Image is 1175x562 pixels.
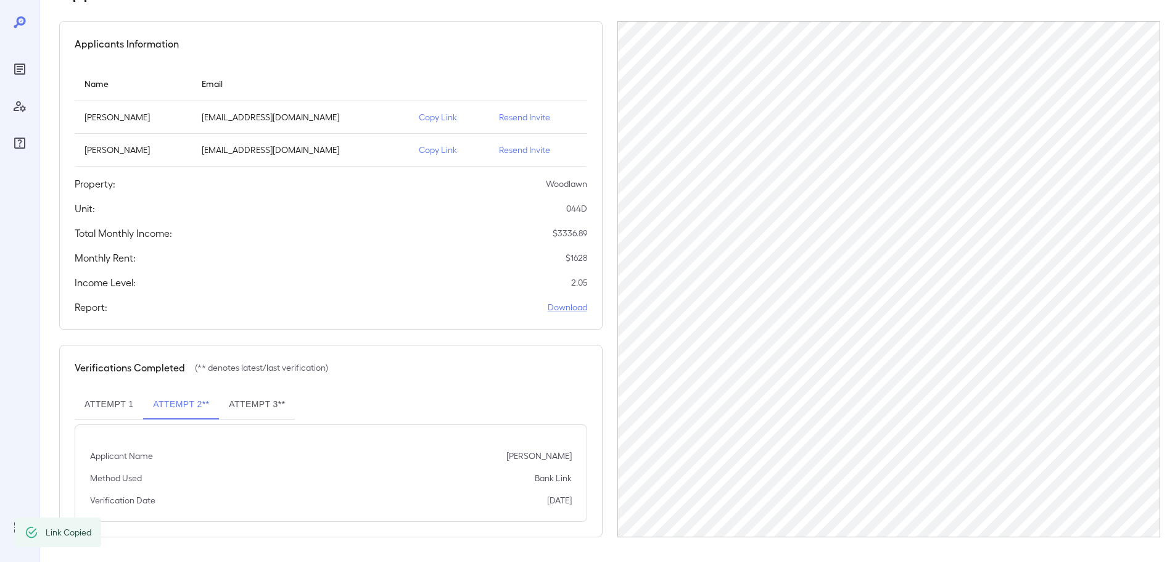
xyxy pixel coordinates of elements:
button: Attempt 3** [219,390,295,419]
h5: Applicants Information [75,36,179,51]
p: [EMAIL_ADDRESS][DOMAIN_NAME] [202,111,399,123]
p: Resend Invite [499,111,577,123]
table: simple table [75,66,587,167]
p: (** denotes latest/last verification) [195,362,328,374]
p: [EMAIL_ADDRESS][DOMAIN_NAME] [202,144,399,156]
div: Manage Users [10,96,30,116]
p: Bank Link [535,472,572,484]
p: [PERSON_NAME] [85,144,182,156]
h5: Total Monthly Income: [75,226,172,241]
div: FAQ [10,133,30,153]
p: [PERSON_NAME] [506,450,572,462]
p: [PERSON_NAME] [85,111,182,123]
p: $ 1628 [566,252,587,264]
div: Log Out [10,518,30,537]
p: [DATE] [547,494,572,506]
div: Link Copied [46,521,91,543]
a: Download [548,301,587,313]
p: $ 3336.89 [553,227,587,239]
h5: Unit: [75,201,95,216]
th: Name [75,66,192,101]
p: Verification Date [90,494,155,506]
th: Email [192,66,409,101]
div: Reports [10,59,30,79]
h5: Monthly Rent: [75,250,136,265]
p: 044D [566,202,587,215]
h5: Report: [75,300,107,315]
p: Method Used [90,472,142,484]
h5: Property: [75,176,115,191]
p: 2.05 [571,276,587,289]
p: Copy Link [419,111,479,123]
p: Resend Invite [499,144,577,156]
h5: Income Level: [75,275,136,290]
button: Attempt 2** [143,390,219,419]
p: Copy Link [419,144,479,156]
button: Attempt 1 [75,390,143,419]
p: Woodlawn [546,178,587,190]
p: Applicant Name [90,450,153,462]
h5: Verifications Completed [75,360,185,375]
